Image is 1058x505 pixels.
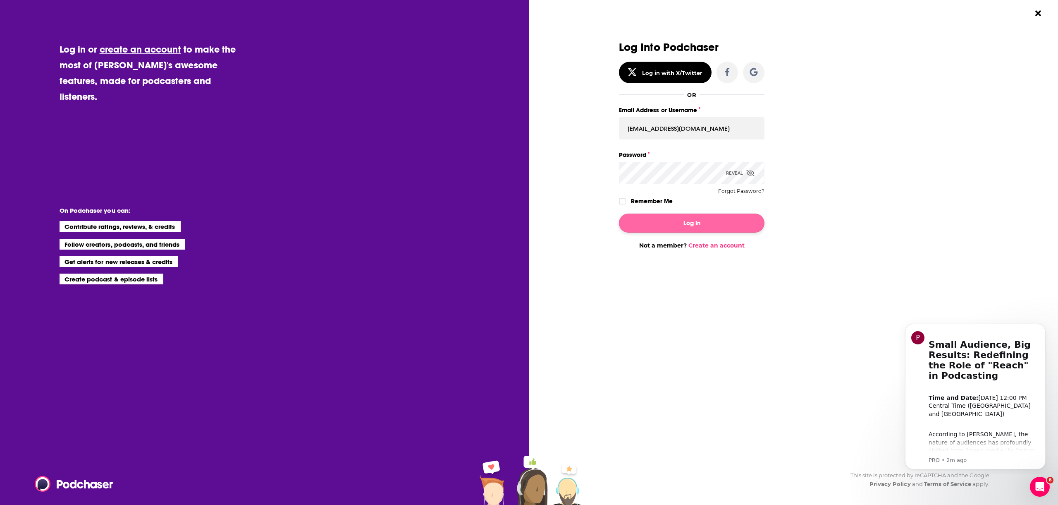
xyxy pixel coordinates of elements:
[893,316,1058,474] iframe: Intercom notifications message
[60,221,181,232] li: Contribute ratings, reviews, & credits
[35,476,114,492] img: Podchaser - Follow, Share and Rate Podcasts
[60,239,186,250] li: Follow creators, podcasts, and friends
[100,43,181,55] a: create an account
[619,242,764,249] div: Not a member?
[60,207,225,214] li: On Podchaser you can:
[60,256,178,267] li: Get alerts for new releases & credits
[726,162,755,184] div: Reveal
[1047,477,1053,483] span: 6
[1030,477,1050,497] iframe: Intercom live chat
[1030,5,1046,21] button: Close Button
[35,476,107,492] a: Podchaser - Follow, Share and Rate Podcasts
[642,70,703,76] div: Log in with X/Twitter
[619,117,764,139] input: Email Address or Username
[631,196,673,207] label: Remember Me
[844,471,989,488] div: This site is protected by reCAPTCHA and the Google and apply.
[619,105,764,115] label: Email Address or Username
[924,481,972,487] a: Terms of Service
[619,214,764,233] button: Log In
[619,41,764,53] h3: Log Into Podchaser
[60,274,163,284] li: Create podcast & episode lists
[688,242,745,249] a: Create an account
[687,91,696,98] div: OR
[619,62,712,83] button: Log in with X/Twitter
[718,188,764,194] button: Forgot Password?
[869,481,911,487] a: Privacy Policy
[619,149,764,160] label: Password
